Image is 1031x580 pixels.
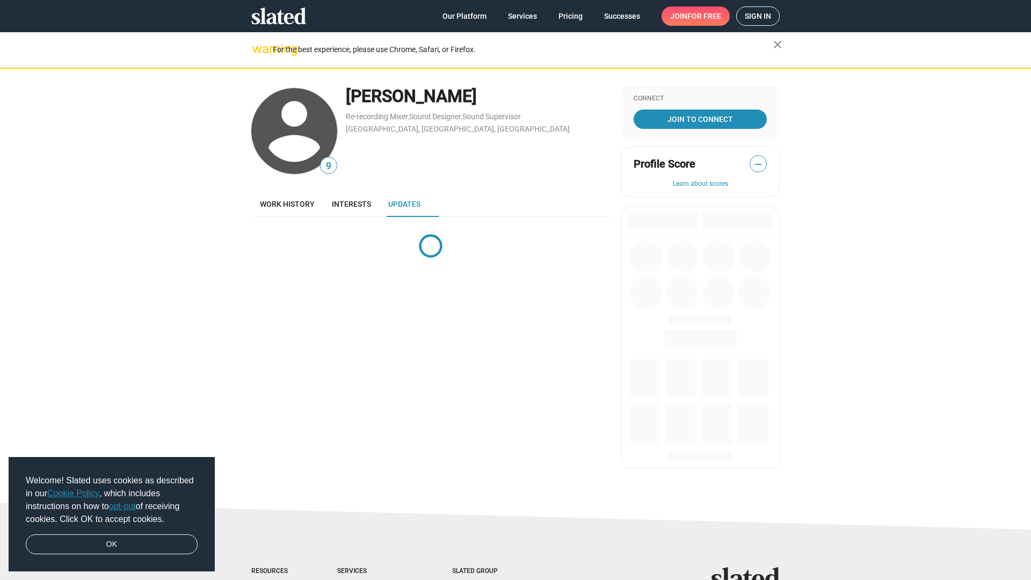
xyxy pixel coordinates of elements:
span: for free [687,6,721,26]
a: Joinfor free [662,6,730,26]
span: Work history [260,200,315,208]
div: Resources [251,567,294,576]
span: Our Platform [442,6,487,26]
span: Sign in [745,7,771,25]
a: Successes [596,6,649,26]
span: , [461,114,462,120]
button: Learn about scores [634,180,767,189]
a: [GEOGRAPHIC_DATA], [GEOGRAPHIC_DATA], [GEOGRAPHIC_DATA] [346,125,570,133]
div: Services [337,567,409,576]
span: 9 [321,159,337,173]
span: Services [508,6,537,26]
div: [PERSON_NAME] [346,85,610,108]
span: Interests [332,200,371,208]
div: Slated Group [452,567,525,576]
span: Join [670,6,721,26]
span: — [750,157,766,171]
a: Cookie Policy [47,489,99,498]
a: Interests [323,191,380,217]
a: Join To Connect [634,110,767,129]
a: Sign in [736,6,780,26]
a: Work history [251,191,323,217]
a: Sound Designer [409,112,461,121]
div: For the best experience, please use Chrome, Safari, or Firefox. [273,42,773,57]
span: , [408,114,409,120]
span: Welcome! Slated uses cookies as described in our , which includes instructions on how to of recei... [26,474,198,526]
a: Sound Supervisor [462,112,521,121]
span: Pricing [558,6,583,26]
span: Profile Score [634,157,695,171]
div: cookieconsent [9,457,215,572]
a: opt-out [109,502,136,511]
span: Successes [604,6,640,26]
a: Re-recording Mixer [346,112,408,121]
a: dismiss cookie message [26,534,198,555]
a: Updates [380,191,429,217]
mat-icon: warning [252,42,265,55]
a: Pricing [550,6,591,26]
span: Updates [388,200,420,208]
a: Services [499,6,546,26]
span: Join To Connect [636,110,765,129]
mat-icon: close [771,38,784,51]
div: Connect [634,95,767,103]
a: Our Platform [434,6,495,26]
